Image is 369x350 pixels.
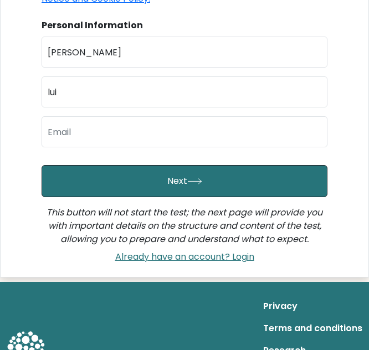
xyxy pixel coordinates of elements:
[42,19,327,32] div: Personal Information
[42,116,327,147] input: Email
[111,250,259,263] a: Already have an account? Login
[42,165,327,197] button: Next
[263,317,362,339] a: Terms and conditions
[42,37,327,68] input: First name
[47,206,322,245] i: This button will not start the test; the next page will provide you with important details on the...
[263,295,362,317] a: Privacy
[42,76,327,107] input: Last name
